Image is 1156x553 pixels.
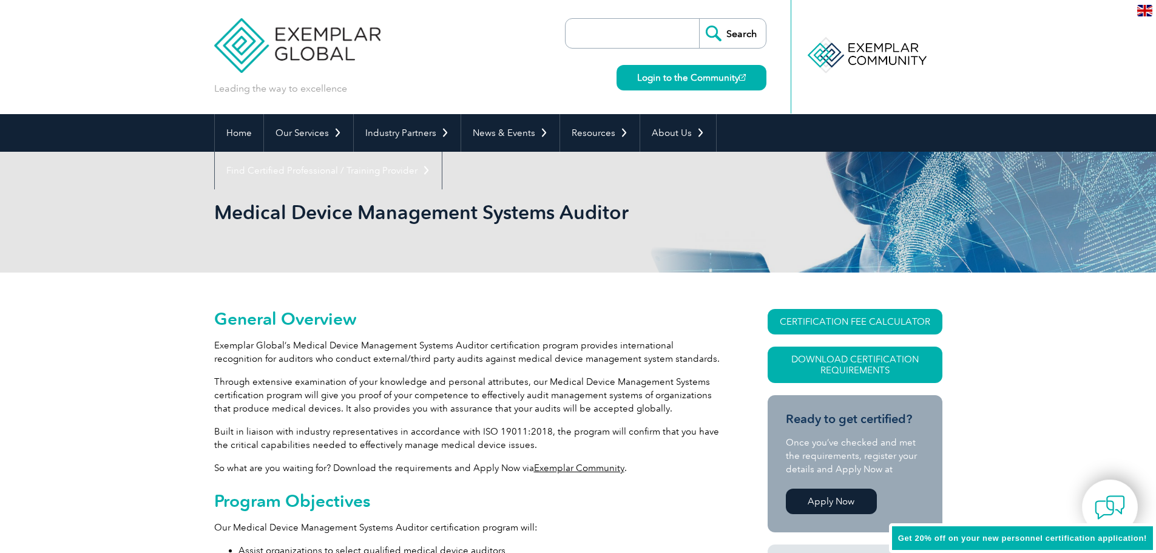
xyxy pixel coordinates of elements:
p: Our Medical Device Management Systems Auditor certification program will: [214,521,724,534]
a: Login to the Community [617,65,766,90]
p: Through extensive examination of your knowledge and personal attributes, our Medical Device Manag... [214,375,724,415]
img: open_square.png [739,74,746,81]
p: Built in liaison with industry representatives in accordance with ISO 19011:2018, the program wil... [214,425,724,452]
a: Download Certification Requirements [768,347,942,383]
span: Get 20% off on your new personnel certification application! [898,534,1147,543]
a: News & Events [461,114,559,152]
a: Home [215,114,263,152]
p: Exemplar Global’s Medical Device Management Systems Auditor certification program provides intern... [214,339,724,365]
a: Our Services [264,114,353,152]
a: Find Certified Professional / Training Provider [215,152,442,189]
a: Apply Now [786,489,877,514]
p: So what are you waiting for? Download the requirements and Apply Now via . [214,461,724,475]
a: CERTIFICATION FEE CALCULATOR [768,309,942,334]
p: Once you’ve checked and met the requirements, register your details and Apply Now at [786,436,924,476]
img: en [1137,5,1152,16]
p: Leading the way to excellence [214,82,347,95]
h3: Ready to get certified? [786,412,924,427]
h2: General Overview [214,309,724,328]
a: Exemplar Community [534,463,624,473]
input: Search [699,19,766,48]
h2: Program Objectives [214,491,724,511]
h1: Medical Device Management Systems Auditor [214,200,680,224]
a: Industry Partners [354,114,461,152]
a: Resources [560,114,640,152]
img: contact-chat.png [1095,492,1125,523]
a: About Us [640,114,716,152]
